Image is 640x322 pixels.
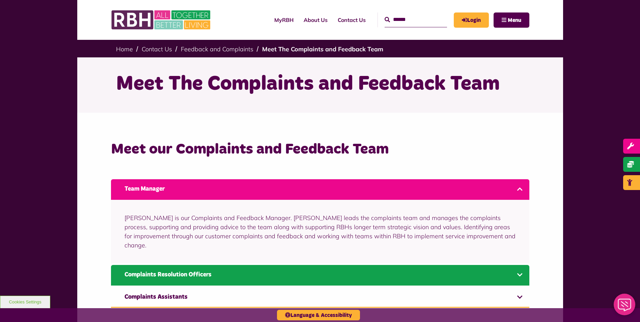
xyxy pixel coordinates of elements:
[610,292,640,322] iframe: Netcall Web Assistant for live chat
[111,287,529,308] a: Complaints Assistants
[111,200,529,263] div: Team Manager
[124,213,516,250] p: [PERSON_NAME] is our Complaints and Feedback Manager. [PERSON_NAME] leads the complaints team and...
[111,179,529,200] a: Team Manager
[277,310,360,320] button: Language & Accessibility
[299,11,333,29] a: About Us
[454,12,489,28] a: MyRBH
[142,45,172,53] a: Contact Us
[508,18,521,23] span: Menu
[111,265,529,286] a: Complaints Resolution Officers
[111,140,529,159] h3: Meet our Complaints and Feedback Team
[111,7,212,33] img: RBH
[385,12,447,27] input: Search
[181,45,253,53] a: Feedback and Complaints
[116,71,524,97] h1: Meet The Complaints and Feedback Team
[494,12,529,28] button: Navigation
[333,11,371,29] a: Contact Us
[116,45,133,53] a: Home
[262,45,383,53] a: Meet The Complaints and Feedback Team
[269,11,299,29] a: MyRBH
